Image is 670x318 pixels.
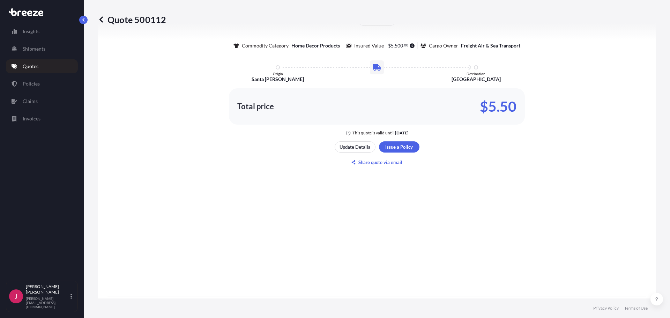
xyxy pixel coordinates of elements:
span: 5 [391,43,394,48]
p: Quotes [23,63,38,70]
p: $5.50 [480,101,516,112]
p: Quote 500112 [98,14,166,25]
span: 500 [395,43,403,48]
p: [DATE] [395,130,409,136]
span: . [403,44,404,46]
p: Claims [23,98,38,105]
p: Update Details [340,143,370,150]
p: Shipments [23,45,45,52]
span: 00 [404,44,408,46]
a: Shipments [6,42,78,56]
button: Update Details [335,141,375,153]
p: Freight Air & Sea Transport [461,42,520,49]
p: Policies [23,80,40,87]
span: J [15,293,17,300]
p: Origin [273,72,283,76]
a: Claims [6,94,78,108]
a: Policies [6,77,78,91]
a: Invoices [6,112,78,126]
p: Cargo Owner [429,42,458,49]
a: Terms of Use [624,305,648,311]
p: Invoices [23,115,40,122]
p: [PERSON_NAME][EMAIL_ADDRESS][DOMAIN_NAME] [26,296,69,309]
a: Insights [6,24,78,38]
p: Destination [467,72,485,76]
p: Commodity Category [242,42,289,49]
p: Issue a Policy [385,143,413,150]
button: Issue a Policy [379,141,419,153]
p: Insights [23,28,39,35]
a: Privacy Policy [593,305,619,311]
p: Santa [PERSON_NAME] [252,76,304,83]
p: This quote is valid until [352,130,394,136]
a: Quotes [6,59,78,73]
p: [PERSON_NAME] [PERSON_NAME] [26,284,69,295]
span: , [394,43,395,48]
p: [GEOGRAPHIC_DATA] [452,76,501,83]
button: Share quote via email [335,157,419,168]
p: Insured Value [354,42,384,49]
p: Total price [237,103,274,110]
p: Home Decor Products [291,42,340,49]
p: Share quote via email [358,159,402,166]
span: $ [388,43,391,48]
